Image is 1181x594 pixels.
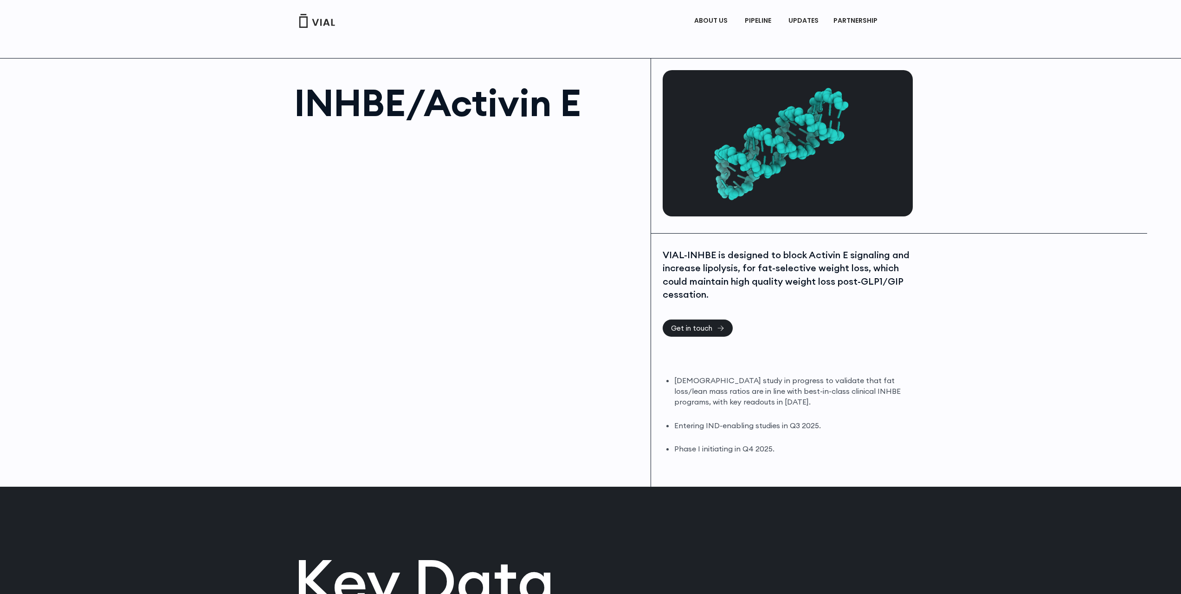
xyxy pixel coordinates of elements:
[781,13,826,29] a: UPDATES
[663,248,910,301] div: VIAL-INHBE is designed to block Activin E signaling and increase lipolysis, for fat-selective wei...
[294,84,642,121] h1: INHBE/Activin E
[674,444,910,454] li: Phase I initiating in Q4 2025.
[826,13,887,29] a: PARTNERSHIPMenu Toggle
[687,13,737,29] a: ABOUT USMenu Toggle
[674,420,910,431] li: Entering IND-enabling studies in Q3 2025.
[674,375,910,407] li: [DEMOGRAPHIC_DATA] study in progress to validate that fat loss/lean mass ratios are in line with ...
[671,325,712,332] span: Get in touch
[298,14,336,28] img: Vial Logo
[737,13,781,29] a: PIPELINEMenu Toggle
[663,320,733,337] a: Get in touch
